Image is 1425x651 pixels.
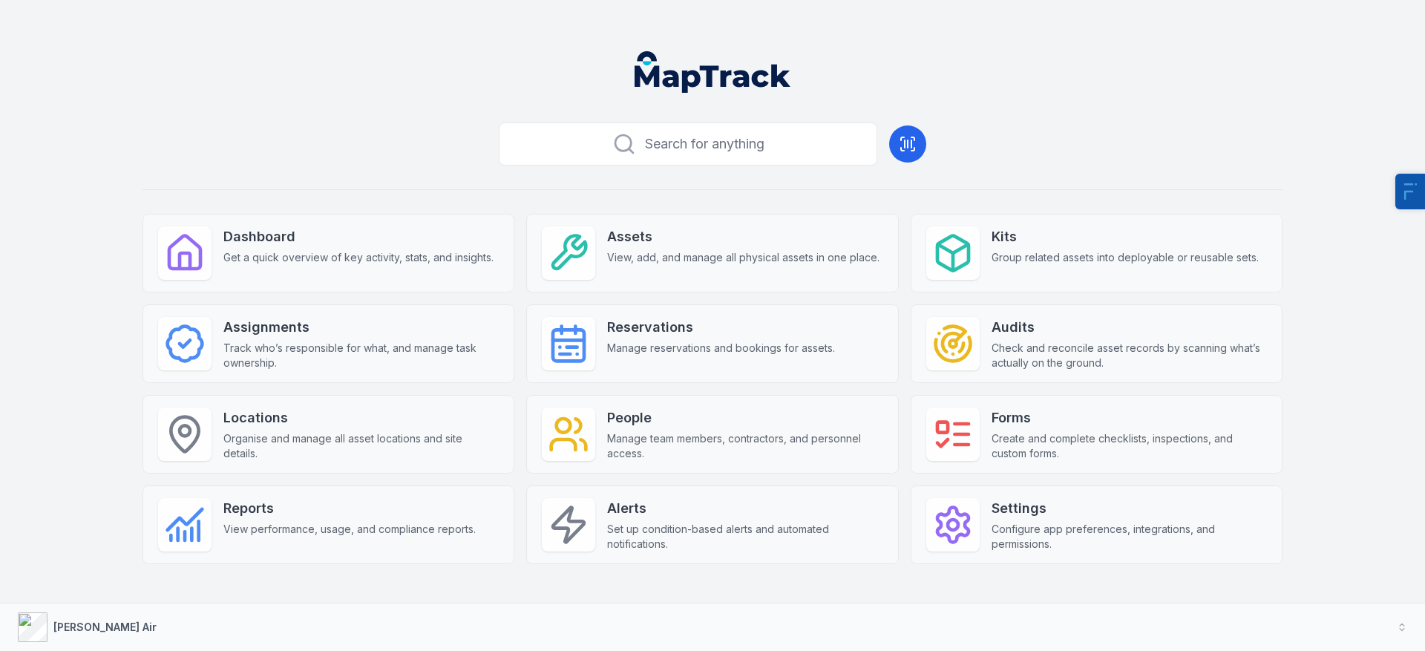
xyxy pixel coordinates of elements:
[607,341,835,356] span: Manage reservations and bookings for assets.
[142,214,514,292] a: DashboardGet a quick overview of key activity, stats, and insights.
[607,226,879,247] strong: Assets
[223,431,499,461] span: Organise and manage all asset locations and site details.
[611,51,814,93] nav: Global
[607,408,882,428] strong: People
[526,304,898,383] a: ReservationsManage reservations and bookings for assets.
[223,317,499,338] strong: Assignments
[142,485,514,564] a: ReportsView performance, usage, and compliance reports.
[223,408,499,428] strong: Locations
[992,498,1267,519] strong: Settings
[607,250,879,265] span: View, add, and manage all physical assets in one place.
[911,485,1282,564] a: SettingsConfigure app preferences, integrations, and permissions.
[499,122,877,166] button: Search for anything
[992,341,1267,370] span: Check and reconcile asset records by scanning what’s actually on the ground.
[607,522,882,552] span: Set up condition-based alerts and automated notifications.
[607,317,835,338] strong: Reservations
[526,214,898,292] a: AssetsView, add, and manage all physical assets in one place.
[223,250,494,265] span: Get a quick overview of key activity, stats, and insights.
[645,134,764,154] span: Search for anything
[53,621,157,633] strong: [PERSON_NAME] Air
[992,522,1267,552] span: Configure app preferences, integrations, and permissions.
[992,250,1259,265] span: Group related assets into deployable or reusable sets.
[911,304,1282,383] a: AuditsCheck and reconcile asset records by scanning what’s actually on the ground.
[992,226,1259,247] strong: Kits
[607,431,882,461] span: Manage team members, contractors, and personnel access.
[607,498,882,519] strong: Alerts
[223,341,499,370] span: Track who’s responsible for what, and manage task ownership.
[223,226,494,247] strong: Dashboard
[223,498,476,519] strong: Reports
[142,395,514,474] a: LocationsOrganise and manage all asset locations and site details.
[992,431,1267,461] span: Create and complete checklists, inspections, and custom forms.
[911,214,1282,292] a: KitsGroup related assets into deployable or reusable sets.
[223,522,476,537] span: View performance, usage, and compliance reports.
[992,408,1267,428] strong: Forms
[526,485,898,564] a: AlertsSet up condition-based alerts and automated notifications.
[142,304,514,383] a: AssignmentsTrack who’s responsible for what, and manage task ownership.
[526,395,898,474] a: PeopleManage team members, contractors, and personnel access.
[911,395,1282,474] a: FormsCreate and complete checklists, inspections, and custom forms.
[992,317,1267,338] strong: Audits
